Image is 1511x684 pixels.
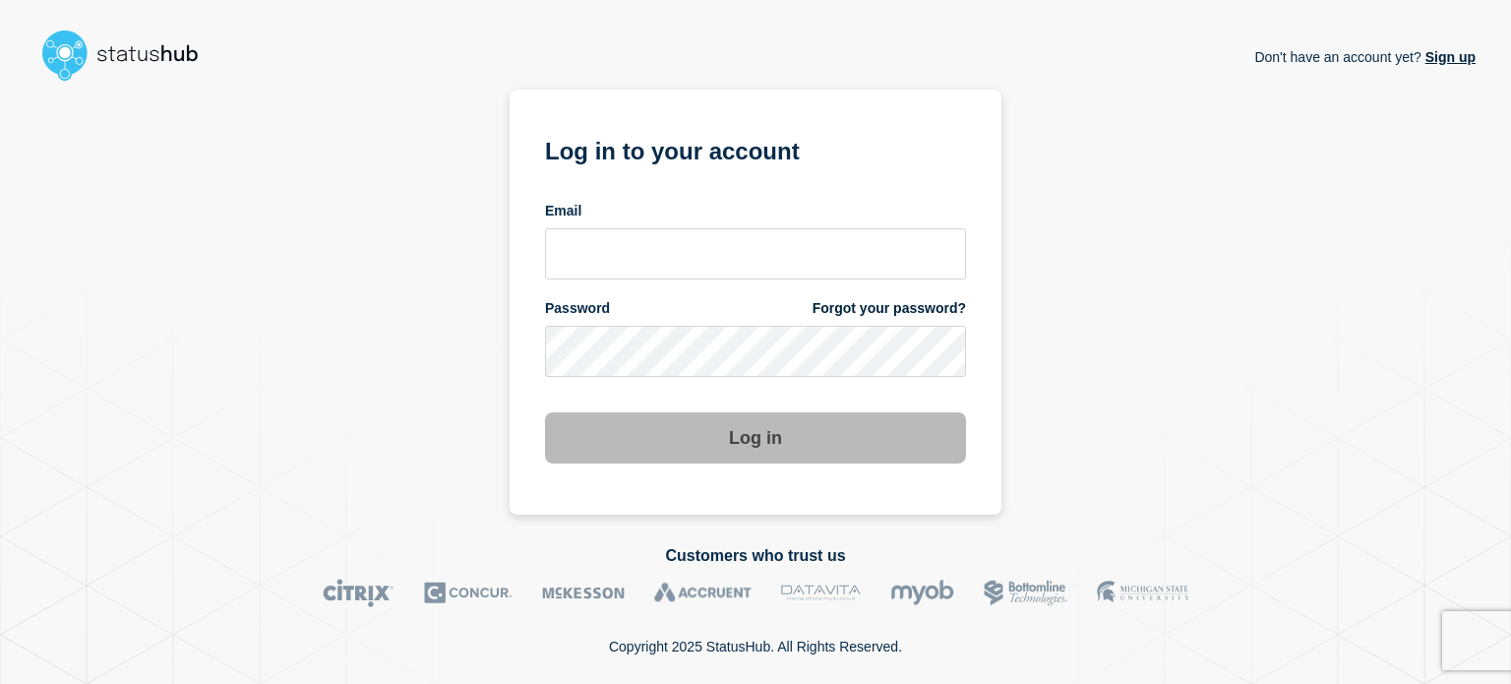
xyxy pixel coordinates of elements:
img: McKesson logo [542,579,625,607]
img: Citrix logo [323,579,394,607]
input: email input [545,228,966,280]
a: Forgot your password? [813,299,966,318]
img: StatusHub logo [35,24,222,87]
span: Password [545,299,610,318]
img: Bottomline logo [984,579,1067,607]
h2: Customers who trust us [35,547,1476,565]
button: Log in [545,412,966,464]
img: myob logo [890,579,954,607]
p: Copyright 2025 StatusHub. All Rights Reserved. [609,639,902,654]
p: Don't have an account yet? [1254,33,1476,81]
img: Concur logo [424,579,513,607]
h1: Log in to your account [545,131,966,167]
img: MSU logo [1097,579,1188,607]
img: DataVita logo [781,579,861,607]
img: Accruent logo [654,579,752,607]
input: password input [545,326,966,377]
a: Sign up [1421,49,1476,65]
span: Email [545,202,581,220]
